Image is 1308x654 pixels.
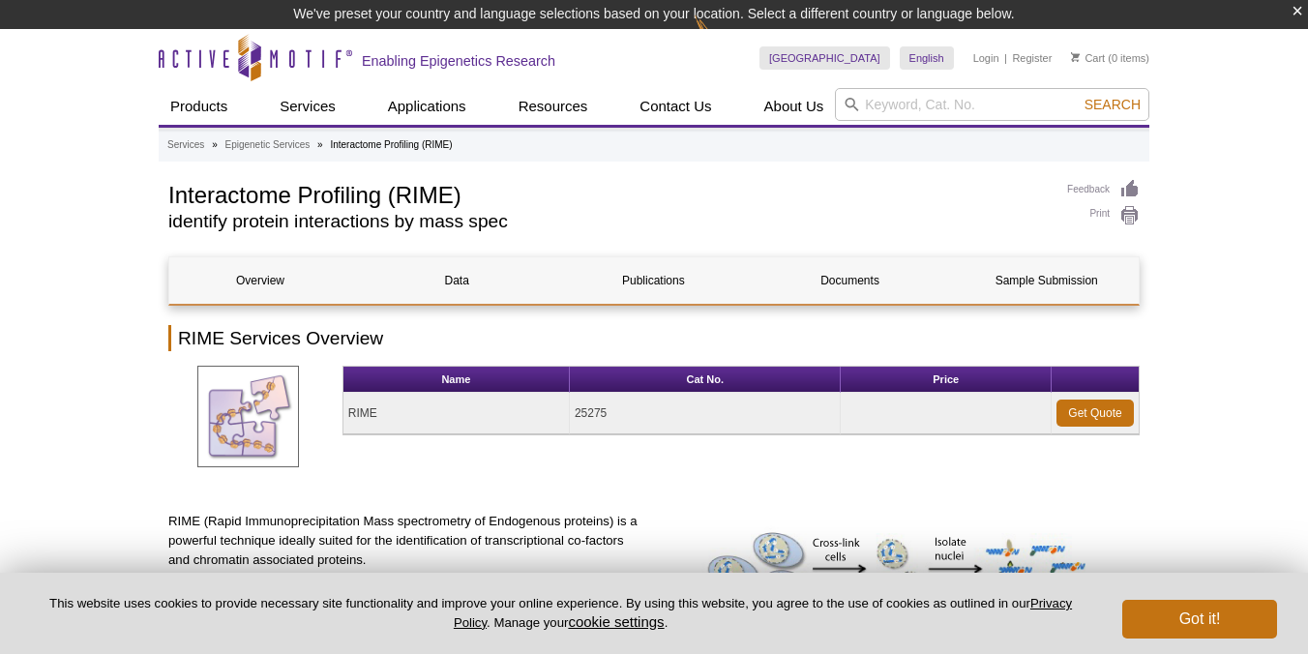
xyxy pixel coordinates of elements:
a: Print [1067,205,1140,226]
h2: Enabling Epigenetics Research [362,52,555,70]
a: Register [1012,51,1052,65]
a: Login [973,51,999,65]
button: Search [1079,96,1146,113]
a: Privacy Policy [454,596,1072,629]
a: English [900,46,954,70]
a: Data [366,257,548,304]
a: About Us [753,88,836,125]
th: Cat No. [570,367,842,393]
li: » [212,139,218,150]
a: Sample Submission [956,257,1138,304]
img: Your Cart [1071,52,1080,62]
p: This website uses cookies to provide necessary site functionality and improve your online experie... [31,595,1090,632]
span: Search [1085,97,1141,112]
a: Overview [169,257,351,304]
h1: Interactome Profiling (RIME) [168,179,1048,208]
a: Feedback [1067,179,1140,200]
td: 25275 [570,393,842,434]
a: Documents [759,257,941,304]
a: [GEOGRAPHIC_DATA] [759,46,890,70]
a: Contact Us [628,88,723,125]
a: Epigenetic Services [224,136,310,154]
th: Name [343,367,570,393]
th: Price [841,367,1052,393]
a: Resources [507,88,600,125]
a: Publications [562,257,744,304]
td: RIME [343,393,570,434]
li: (0 items) [1071,46,1149,70]
p: RIME (Rapid Immunoprecipitation Mass spectrometry of Endogenous proteins) is a powerful technique... [168,512,647,570]
a: Services [167,136,204,154]
h2: RIME Services Overview [168,325,1140,351]
img: RIME Service [197,366,299,467]
button: Got it! [1122,600,1277,639]
li: Interactome Profiling (RIME) [330,139,452,150]
a: Applications [376,88,478,125]
input: Keyword, Cat. No. [835,88,1149,121]
a: Cart [1071,51,1105,65]
li: | [1004,46,1007,70]
li: » [317,139,323,150]
a: Products [159,88,239,125]
h2: identify protein interactions by mass spec [168,213,1048,230]
a: Services [268,88,347,125]
button: cookie settings [568,613,664,630]
a: Get Quote [1056,400,1134,427]
img: Change Here [695,15,746,60]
